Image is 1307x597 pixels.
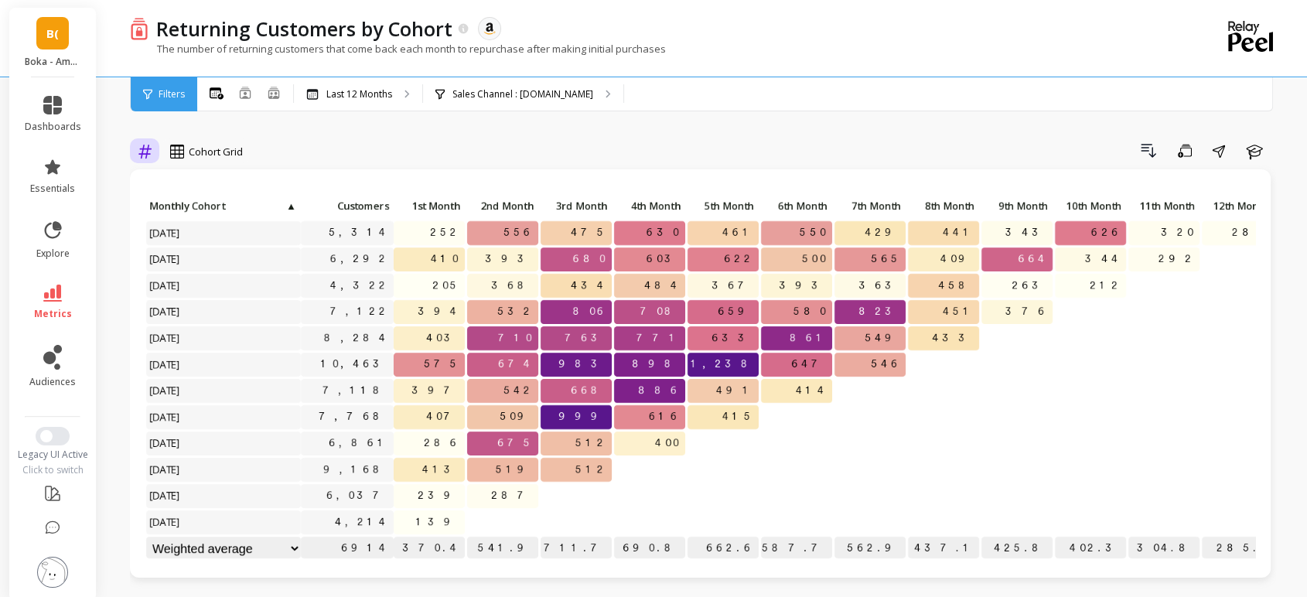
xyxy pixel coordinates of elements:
[427,221,465,244] span: 252
[1158,221,1200,244] span: 320
[1087,274,1126,297] span: 212
[715,300,759,323] span: 659
[320,458,394,481] a: 9,168
[940,300,979,323] span: 451
[146,432,184,455] span: [DATE]
[643,221,685,244] span: 630
[613,195,687,219] div: Toggle SortBy
[30,183,75,195] span: essentials
[1201,195,1275,219] div: Toggle SortBy
[568,221,612,244] span: 475
[855,274,906,297] span: 363
[708,274,759,297] span: 367
[500,379,538,402] span: 542
[937,247,979,271] span: 409
[301,537,394,560] p: 6914
[423,326,465,350] span: 403
[1202,195,1273,217] p: 12th Month
[688,195,759,217] p: 5th Month
[1055,537,1126,560] p: 402.3
[36,427,70,445] button: Switch to New UI
[467,195,538,217] p: 2nd Month
[981,195,1054,219] div: Toggle SortBy
[940,221,979,244] span: 441
[687,195,760,219] div: Toggle SortBy
[482,247,538,271] span: 393
[540,195,613,219] div: Toggle SortBy
[495,353,538,376] span: 674
[719,221,759,244] span: 461
[452,88,593,101] p: Sales Channel : [DOMAIN_NAME]
[488,484,538,507] span: 287
[321,326,394,350] a: 8,284
[415,300,465,323] span: 394
[46,25,59,43] span: B(
[34,308,72,320] span: metrics
[146,458,184,481] span: [DATE]
[633,326,685,350] span: 771
[285,200,296,212] span: ▲
[393,195,466,219] div: Toggle SortBy
[787,326,832,350] span: 861
[326,221,394,244] a: 5,314
[323,484,394,507] a: 6,037
[146,484,184,507] span: [DATE]
[868,247,906,271] span: 565
[326,432,394,455] a: 6,861
[761,195,832,217] p: 6th Month
[146,326,184,350] span: [DATE]
[719,405,759,428] span: 415
[688,537,759,560] p: 662.6
[146,247,184,271] span: [DATE]
[428,247,465,271] span: 410
[614,537,685,560] p: 690.8
[130,42,666,56] p: The number of returning customers that come back each month to repurchase after making initial pu...
[555,353,612,376] span: 983
[544,200,607,212] span: 3rd Month
[617,200,681,212] span: 4th Month
[568,379,612,402] span: 668
[37,557,68,588] img: profile picture
[688,353,762,376] span: 1,238
[408,379,465,402] span: 397
[635,379,685,402] span: 886
[145,195,219,219] div: Toggle SortBy
[572,458,612,481] span: 512
[1082,247,1126,271] span: 344
[708,326,759,350] span: 633
[146,405,184,428] span: [DATE]
[483,22,497,36] img: api.amazon.svg
[319,379,394,402] a: 7,118
[935,274,979,297] span: 458
[415,484,465,507] span: 239
[541,195,612,217] p: 3rd Month
[929,326,979,350] span: 433
[146,221,184,244] span: [DATE]
[793,379,832,402] span: 414
[1128,537,1200,560] p: 304.8
[908,195,979,217] p: 8th Month
[555,405,612,428] span: 999
[1015,247,1053,271] span: 664
[1202,537,1273,560] p: 285.0
[862,326,906,350] span: 549
[570,247,612,271] span: 680
[466,195,540,219] div: Toggle SortBy
[868,353,906,376] span: 546
[985,200,1048,212] span: 9th Month
[146,379,184,402] span: [DATE]
[467,537,538,560] p: 541.9
[394,195,465,217] p: 1st Month
[776,274,832,297] span: 393
[301,195,394,217] p: Customers
[629,353,685,376] span: 898
[862,221,906,244] span: 429
[421,353,465,376] span: 575
[495,326,538,350] span: 710
[488,274,538,297] span: 368
[838,200,901,212] span: 7th Month
[572,432,612,455] span: 512
[788,353,832,376] span: 647
[493,458,538,481] span: 519
[494,300,538,323] span: 532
